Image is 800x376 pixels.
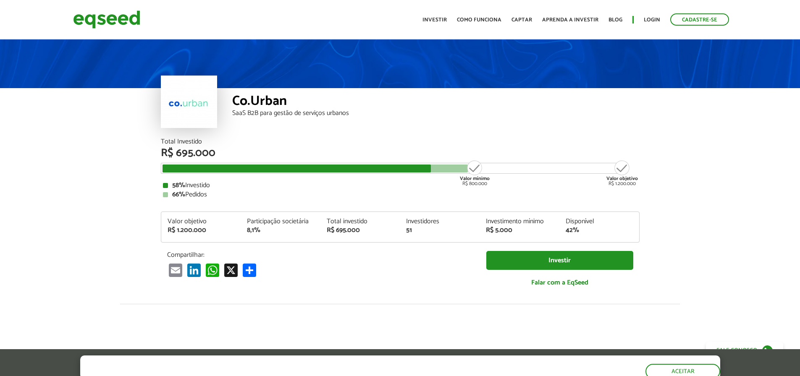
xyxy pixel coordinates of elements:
[241,263,258,277] a: Compartilhar
[457,17,501,23] a: Como funciona
[511,17,532,23] a: Captar
[644,17,660,23] a: Login
[172,189,185,200] strong: 66%
[327,227,394,234] div: R$ 695.000
[486,227,553,234] div: R$ 5.000
[167,263,184,277] a: Email
[486,274,633,291] a: Falar com a EqSeed
[327,218,394,225] div: Total investido
[163,191,637,198] div: Pedidos
[167,251,474,259] p: Compartilhar:
[73,8,140,31] img: EqSeed
[247,218,314,225] div: Participação societária
[80,355,384,368] h5: O site da EqSeed utiliza cookies para melhorar sua navegação.
[422,17,447,23] a: Investir
[566,227,633,234] div: 42%
[406,218,473,225] div: Investidores
[566,218,633,225] div: Disponível
[706,342,783,359] a: Fale conosco
[609,17,622,23] a: Blog
[161,138,640,145] div: Total Investido
[459,159,490,186] div: R$ 800.000
[606,175,638,183] strong: Valor objetivo
[204,263,221,277] a: WhatsApp
[542,17,598,23] a: Aprenda a investir
[486,218,553,225] div: Investimento mínimo
[223,263,239,277] a: X
[606,159,638,186] div: R$ 1.200.000
[486,251,633,270] a: Investir
[168,227,235,234] div: R$ 1.200.000
[161,148,640,159] div: R$ 695.000
[232,94,640,110] div: Co.Urban
[247,227,314,234] div: 8,1%
[163,182,637,189] div: Investido
[670,13,729,26] a: Cadastre-se
[460,175,490,183] strong: Valor mínimo
[232,110,640,117] div: SaaS B2B para gestão de serviços urbanos
[406,227,473,234] div: 51
[186,263,202,277] a: LinkedIn
[168,218,235,225] div: Valor objetivo
[172,180,185,191] strong: 58%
